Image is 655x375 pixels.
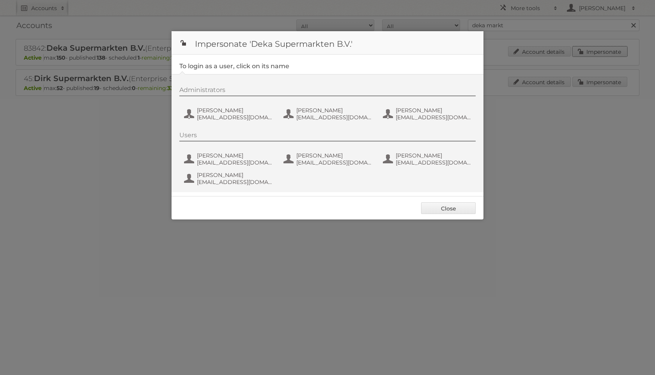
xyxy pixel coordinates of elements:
span: [EMAIL_ADDRESS][DOMAIN_NAME] [296,114,372,121]
span: [PERSON_NAME] [396,107,471,114]
span: [EMAIL_ADDRESS][DOMAIN_NAME] [197,179,273,186]
button: [PERSON_NAME] [EMAIL_ADDRESS][DOMAIN_NAME] [183,106,275,122]
span: [PERSON_NAME] [296,107,372,114]
button: [PERSON_NAME] [EMAIL_ADDRESS][DOMAIN_NAME] [183,151,275,167]
span: [PERSON_NAME] [296,152,372,159]
div: Users [179,131,476,142]
div: Administrators [179,86,476,96]
button: [PERSON_NAME] [EMAIL_ADDRESS][DOMAIN_NAME] [283,151,374,167]
span: [EMAIL_ADDRESS][DOMAIN_NAME] [396,114,471,121]
span: [EMAIL_ADDRESS][DOMAIN_NAME] [296,159,372,166]
button: [PERSON_NAME] [EMAIL_ADDRESS][DOMAIN_NAME] [382,106,474,122]
span: [PERSON_NAME] [197,172,273,179]
span: [EMAIL_ADDRESS][DOMAIN_NAME] [197,159,273,166]
legend: To login as a user, click on its name [179,62,289,70]
a: Close [421,202,476,214]
button: [PERSON_NAME] [EMAIL_ADDRESS][DOMAIN_NAME] [382,151,474,167]
span: [EMAIL_ADDRESS][DOMAIN_NAME] [396,159,471,166]
span: [EMAIL_ADDRESS][DOMAIN_NAME] [197,114,273,121]
span: [PERSON_NAME] [197,152,273,159]
button: [PERSON_NAME] [EMAIL_ADDRESS][DOMAIN_NAME] [283,106,374,122]
h1: Impersonate 'Deka Supermarkten B.V.' [172,31,483,55]
span: [PERSON_NAME] [197,107,273,114]
button: [PERSON_NAME] [EMAIL_ADDRESS][DOMAIN_NAME] [183,171,275,186]
span: [PERSON_NAME] [396,152,471,159]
